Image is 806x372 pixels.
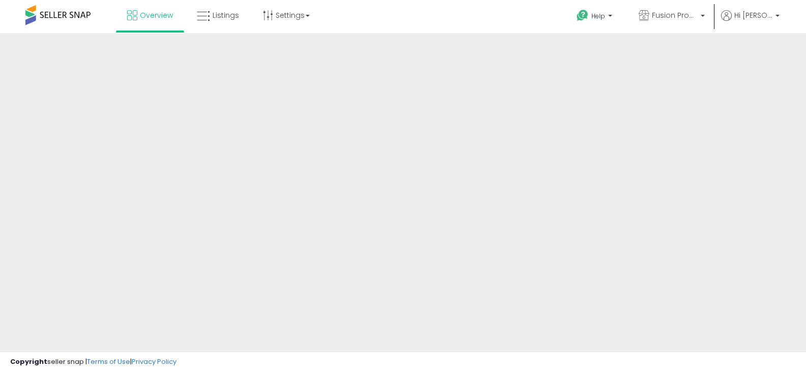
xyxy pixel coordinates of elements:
[87,357,130,366] a: Terms of Use
[576,9,589,22] i: Get Help
[721,10,780,33] a: Hi [PERSON_NAME]
[652,10,698,20] span: Fusion Products Inc.
[10,357,47,366] strong: Copyright
[10,357,176,367] div: seller snap | |
[734,10,772,20] span: Hi [PERSON_NAME]
[591,12,605,20] span: Help
[140,10,173,20] span: Overview
[213,10,239,20] span: Listings
[569,2,622,33] a: Help
[132,357,176,366] a: Privacy Policy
